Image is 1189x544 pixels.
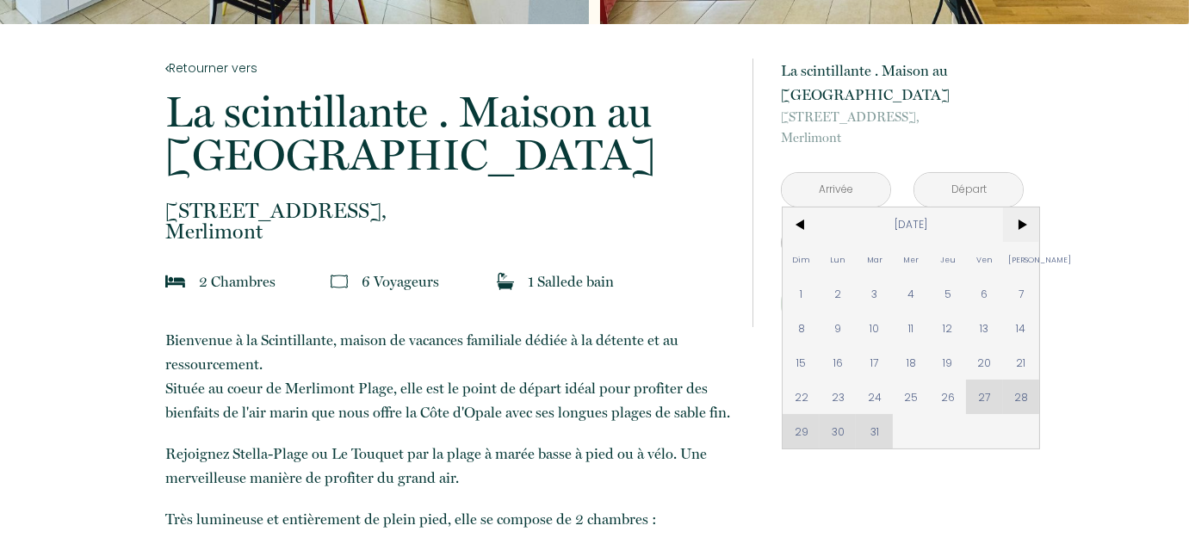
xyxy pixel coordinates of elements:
p: 6 Voyageur [362,269,439,294]
span: Mar [856,242,893,276]
span: 4 [893,276,930,311]
span: 6 [966,276,1003,311]
span: 22 [783,380,820,414]
span: 20 [966,345,1003,380]
img: guests [331,273,348,290]
span: 12 [930,311,967,345]
span: 8 [783,311,820,345]
span: 21 [1003,345,1040,380]
span: 17 [856,345,893,380]
span: 3 [856,276,893,311]
p: Merlimont [781,107,1024,148]
span: s [433,273,439,290]
span: 19 [930,345,967,380]
span: 7 [1003,276,1040,311]
span: 5 [930,276,967,311]
span: 16 [820,345,857,380]
span: 14 [1003,311,1040,345]
input: Arrivée [782,173,890,207]
span: s [269,273,276,290]
span: 24 [856,380,893,414]
span: [DATE] [820,207,1003,242]
span: 10 [856,311,893,345]
p: Rejoignez Stella-Plage ou Le Touquet par la plage à marée basse à pied ou à vélo. Une merveilleus... [165,442,730,490]
span: 26 [930,380,967,414]
span: Mer [893,242,930,276]
span: 9 [820,311,857,345]
p: Très lumineuse et entièrement de plein pied, elle se compose de 2 chambres : [165,507,730,531]
span: 23 [820,380,857,414]
button: Réserver [781,281,1024,327]
span: < [783,207,820,242]
p: Bienvenue à la Scintillante, maison de vacances familiale dédiée à la détente et au ressourcement... [165,328,730,424]
span: Ven [966,242,1003,276]
p: 1 Salle de bain [528,269,614,294]
span: 11 [893,311,930,345]
span: 1 [783,276,820,311]
p: 2 Chambre [199,269,276,294]
a: Retourner vers [165,59,730,77]
p: La scintillante . Maison au [GEOGRAPHIC_DATA] [781,59,1024,107]
span: 15 [783,345,820,380]
span: [STREET_ADDRESS], [165,201,730,221]
span: Dim [783,242,820,276]
p: La scintillante . Maison au [GEOGRAPHIC_DATA] [165,90,730,176]
span: Lun [820,242,857,276]
span: Jeu [930,242,967,276]
span: 18 [893,345,930,380]
span: 13 [966,311,1003,345]
span: [STREET_ADDRESS], [781,107,1024,127]
span: 2 [820,276,857,311]
span: [PERSON_NAME] [1003,242,1040,276]
span: > [1003,207,1040,242]
span: 25 [893,380,930,414]
input: Départ [914,173,1023,207]
p: Merlimont [165,201,730,242]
